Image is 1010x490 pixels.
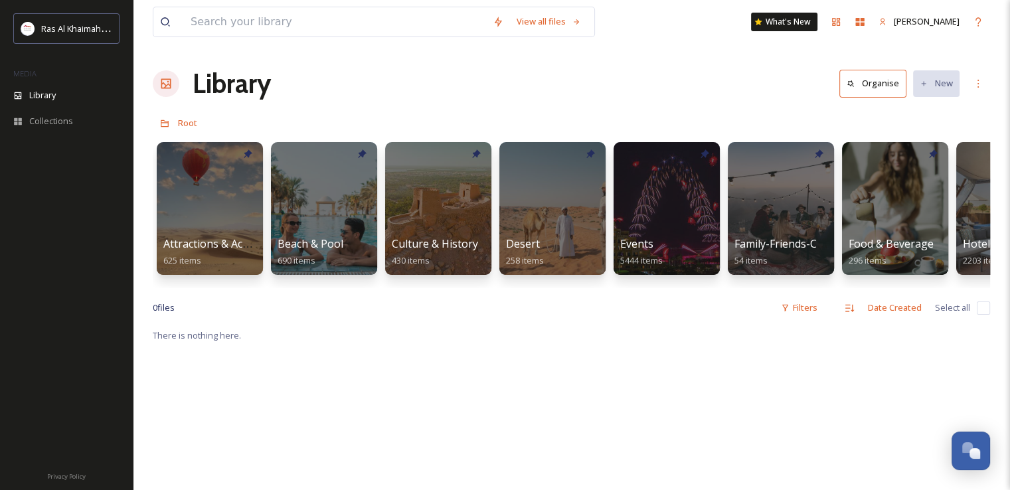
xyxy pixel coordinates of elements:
img: Logo_RAKTDA_RGB-01.png [21,22,35,35]
span: 625 items [163,254,201,266]
a: Culture & History430 items [392,238,478,266]
a: Hotels2203 items [963,238,1005,266]
span: Food & Beverage [849,236,934,251]
span: Desert [506,236,540,251]
span: MEDIA [13,68,37,78]
a: What's New [751,13,817,31]
a: Attractions & Activities625 items [163,238,275,266]
span: 2203 items [963,254,1005,266]
span: Select all [935,301,970,314]
span: Beach & Pool [278,236,343,251]
span: 430 items [392,254,430,266]
span: 690 items [278,254,315,266]
a: Family-Friends-Couple-Solo54 items [734,238,871,266]
button: New [913,70,960,96]
span: Family-Friends-Couple-Solo [734,236,871,251]
a: Food & Beverage296 items [849,238,934,266]
a: View all files [510,9,588,35]
span: Culture & History [392,236,478,251]
span: Collections [29,115,73,127]
a: Events5444 items [620,238,663,266]
a: Desert258 items [506,238,544,266]
a: Library [193,64,271,104]
span: Events [620,236,653,251]
button: Organise [839,70,906,97]
button: Open Chat [952,432,990,470]
span: 54 items [734,254,768,266]
span: Library [29,89,56,102]
input: Search your library [184,7,486,37]
a: Privacy Policy [47,467,86,483]
span: [PERSON_NAME] [894,15,960,27]
div: Filters [774,295,824,321]
span: 296 items [849,254,886,266]
span: 5444 items [620,254,663,266]
span: There is nothing here. [153,329,241,341]
span: Root [178,117,197,129]
a: Root [178,115,197,131]
a: Beach & Pool690 items [278,238,343,266]
span: Hotels [963,236,995,251]
a: [PERSON_NAME] [872,9,966,35]
div: Date Created [861,295,928,321]
span: 0 file s [153,301,175,314]
span: Privacy Policy [47,472,86,481]
span: Ras Al Khaimah Tourism Development Authority [41,22,229,35]
span: Attractions & Activities [163,236,275,251]
span: 258 items [506,254,544,266]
